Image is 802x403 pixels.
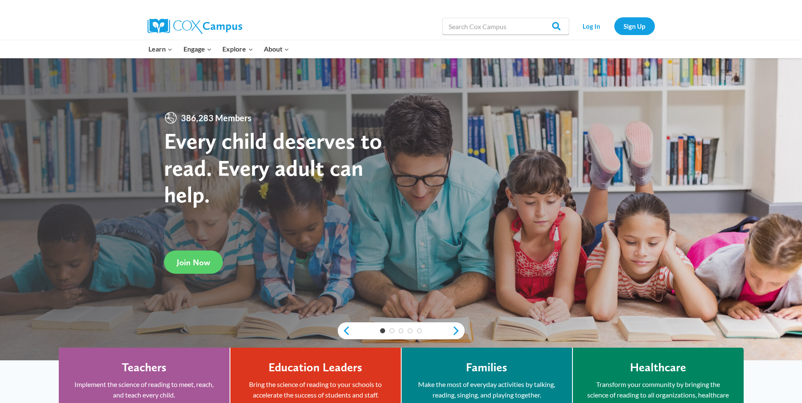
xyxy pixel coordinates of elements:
[408,328,413,333] a: 4
[573,17,610,35] a: Log In
[148,19,242,34] img: Cox Campus
[222,44,253,54] span: Explore
[452,326,465,336] a: next
[417,328,422,333] a: 5
[143,40,295,58] nav: Primary Navigation
[164,251,223,274] a: Join Now
[178,111,255,125] span: 386,283 Members
[614,17,655,35] a: Sign Up
[148,44,172,54] span: Learn
[573,17,655,35] nav: Secondary Navigation
[71,379,217,400] p: Implement the science of reading to meet, reach, and teach every child.
[630,360,686,375] h4: Healthcare
[338,322,465,339] div: content slider buttons
[264,44,289,54] span: About
[243,379,388,400] p: Bring the science of reading to your schools to accelerate the success of students and staff.
[399,328,404,333] a: 3
[164,127,382,208] strong: Every child deserves to read. Every adult can help.
[177,257,210,267] span: Join Now
[414,379,559,400] p: Make the most of everyday activities by talking, reading, singing, and playing together.
[442,18,569,35] input: Search Cox Campus
[338,326,350,336] a: previous
[268,360,362,375] h4: Education Leaders
[380,328,385,333] a: 1
[466,360,507,375] h4: Families
[122,360,167,375] h4: Teachers
[389,328,394,333] a: 2
[183,44,212,54] span: Engage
